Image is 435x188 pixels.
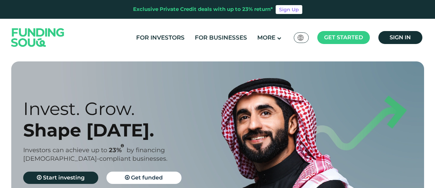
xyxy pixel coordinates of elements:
[257,34,275,41] span: More
[324,34,363,41] span: Get started
[43,174,85,181] span: Start investing
[109,146,127,154] span: 23%
[4,20,71,55] img: Logo
[133,5,273,13] div: Exclusive Private Credit deals with up to 23% return*
[23,146,107,154] span: Investors can achieve up to
[276,5,302,14] a: Sign Up
[390,34,411,41] span: Sign in
[378,31,422,44] a: Sign in
[134,32,186,43] a: For Investors
[23,119,230,141] div: Shape [DATE].
[298,35,304,41] img: SA Flag
[23,146,168,162] span: by financing [DEMOGRAPHIC_DATA]-compliant businesses.
[193,32,249,43] a: For Businesses
[121,144,124,148] i: 23% IRR (expected) ~ 15% Net yield (expected)
[106,172,182,184] a: Get funded
[131,174,163,181] span: Get funded
[23,98,230,119] div: Invest. Grow.
[23,172,98,184] a: Start investing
